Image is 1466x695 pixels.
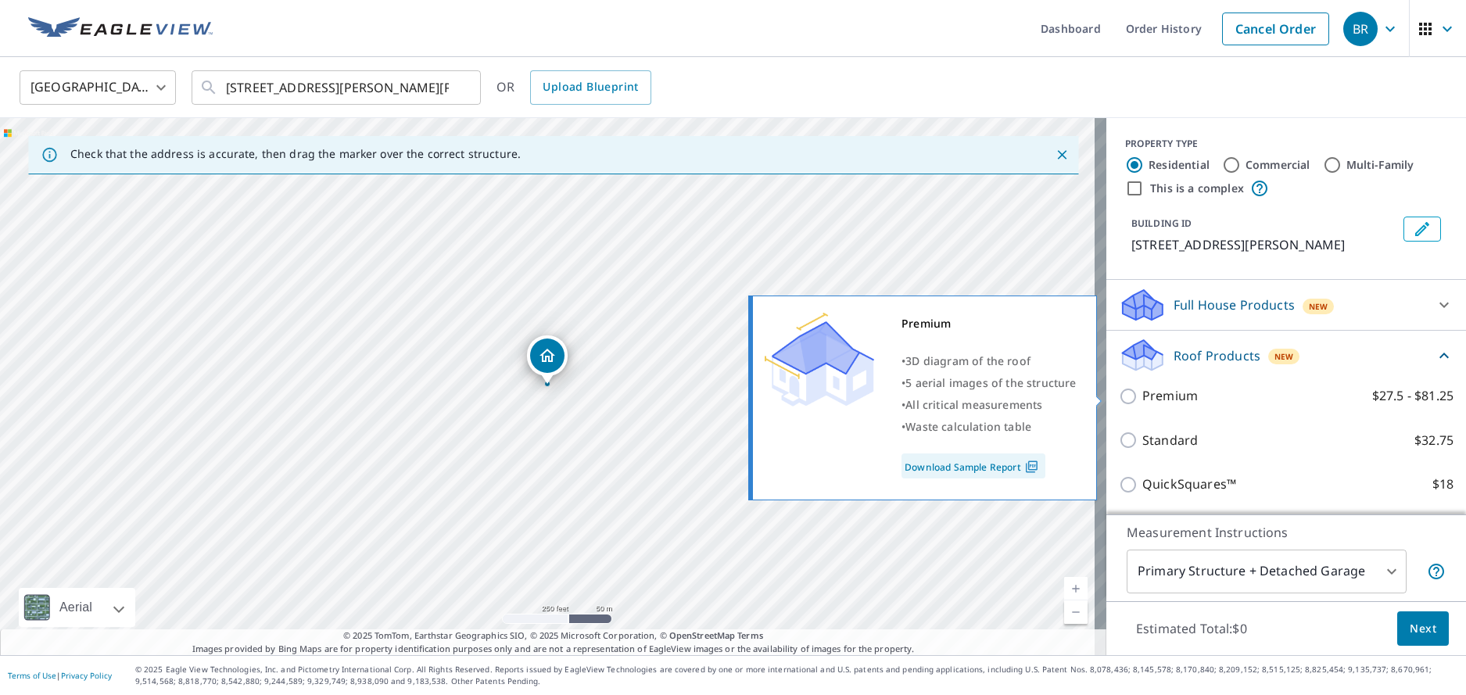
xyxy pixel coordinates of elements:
[527,335,568,384] div: Dropped pin, building 1, Residential property, 1025 Sir Galahad Dr Lafayette, CO 80026
[901,350,1077,372] div: •
[1142,475,1236,494] p: QuickSquares™
[905,375,1076,390] span: 5 aerial images of the structure
[28,17,213,41] img: EV Logo
[1274,350,1294,363] span: New
[901,453,1045,478] a: Download Sample Report
[1021,460,1042,474] img: Pdf Icon
[669,629,735,641] a: OpenStreetMap
[1149,157,1210,173] label: Residential
[1343,12,1378,46] div: BR
[765,313,874,407] img: Premium
[1222,13,1329,45] a: Cancel Order
[1427,562,1446,581] span: Your report will include the primary structure and a detached garage if one exists.
[1131,217,1192,230] p: BUILDING ID
[226,66,449,109] input: Search by address or latitude-longitude
[1064,577,1088,600] a: Current Level 17, Zoom In
[20,66,176,109] div: [GEOGRAPHIC_DATA]
[1119,337,1453,374] div: Roof ProductsNew
[905,419,1031,434] span: Waste calculation table
[1403,217,1441,242] button: Edit building 1
[901,313,1077,335] div: Premium
[1346,157,1414,173] label: Multi-Family
[905,397,1042,412] span: All critical measurements
[55,588,97,627] div: Aerial
[1052,145,1072,165] button: Close
[901,416,1077,438] div: •
[135,664,1458,687] p: © 2025 Eagle View Technologies, Inc. and Pictometry International Corp. All Rights Reserved. Repo...
[496,70,651,105] div: OR
[543,77,638,97] span: Upload Blueprint
[70,147,521,161] p: Check that the address is accurate, then drag the marker over the correct structure.
[8,671,112,680] p: |
[1142,386,1198,406] p: Premium
[1246,157,1310,173] label: Commercial
[1309,300,1328,313] span: New
[61,670,112,681] a: Privacy Policy
[8,670,56,681] a: Terms of Use
[1150,181,1244,196] label: This is a complex
[1372,386,1453,406] p: $27.5 - $81.25
[1064,600,1088,624] a: Current Level 17, Zoom Out
[1174,346,1260,365] p: Roof Products
[1119,286,1453,324] div: Full House ProductsNew
[530,70,651,105] a: Upload Blueprint
[1124,611,1260,646] p: Estimated Total: $0
[1414,431,1453,450] p: $32.75
[1127,550,1407,593] div: Primary Structure + Detached Garage
[1397,611,1449,647] button: Next
[1125,137,1447,151] div: PROPERTY TYPE
[1142,431,1198,450] p: Standard
[1432,475,1453,494] p: $18
[343,629,763,643] span: © 2025 TomTom, Earthstar Geographics SIO, © 2025 Microsoft Corporation, ©
[1410,619,1436,639] span: Next
[19,588,135,627] div: Aerial
[901,372,1077,394] div: •
[905,353,1031,368] span: 3D diagram of the roof
[1127,523,1446,542] p: Measurement Instructions
[737,629,763,641] a: Terms
[901,394,1077,416] div: •
[1131,235,1397,254] p: [STREET_ADDRESS][PERSON_NAME]
[1174,296,1295,314] p: Full House Products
